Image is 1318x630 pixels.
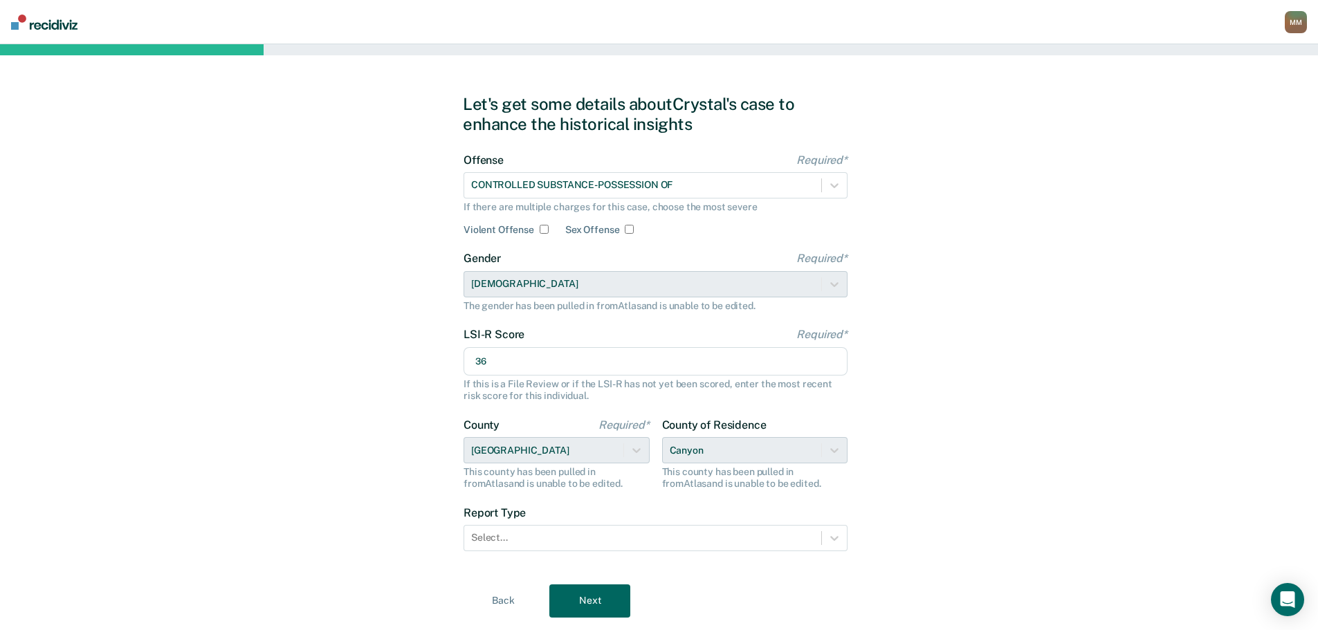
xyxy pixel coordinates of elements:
label: Report Type [464,506,848,519]
div: This county has been pulled in from Atlas and is unable to be edited. [464,466,650,490]
label: Violent Offense [464,224,534,236]
label: Offense [464,154,848,167]
label: County [464,418,650,432]
div: If there are multiple charges for this case, choose the most severe [464,201,848,213]
div: This county has been pulled in from Atlas and is unable to be edited. [662,466,848,490]
span: Required* [796,252,848,265]
label: LSI-R Score [464,328,848,341]
button: Back [463,584,544,618]
span: Required* [796,328,848,341]
div: Let's get some details about Crystal's case to enhance the historical insights [463,94,855,134]
div: The gender has been pulled in from Atlas and is unable to be edited. [464,300,848,312]
div: Open Intercom Messenger [1271,583,1304,616]
img: Recidiviz [11,15,77,30]
label: County of Residence [662,418,848,432]
label: Sex Offense [565,224,619,236]
button: MM [1285,11,1307,33]
div: M M [1285,11,1307,33]
span: Required* [796,154,848,167]
label: Gender [464,252,848,265]
button: Next [549,584,630,618]
span: Required* [598,418,650,432]
div: If this is a File Review or if the LSI-R has not yet been scored, enter the most recent risk scor... [464,378,848,402]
